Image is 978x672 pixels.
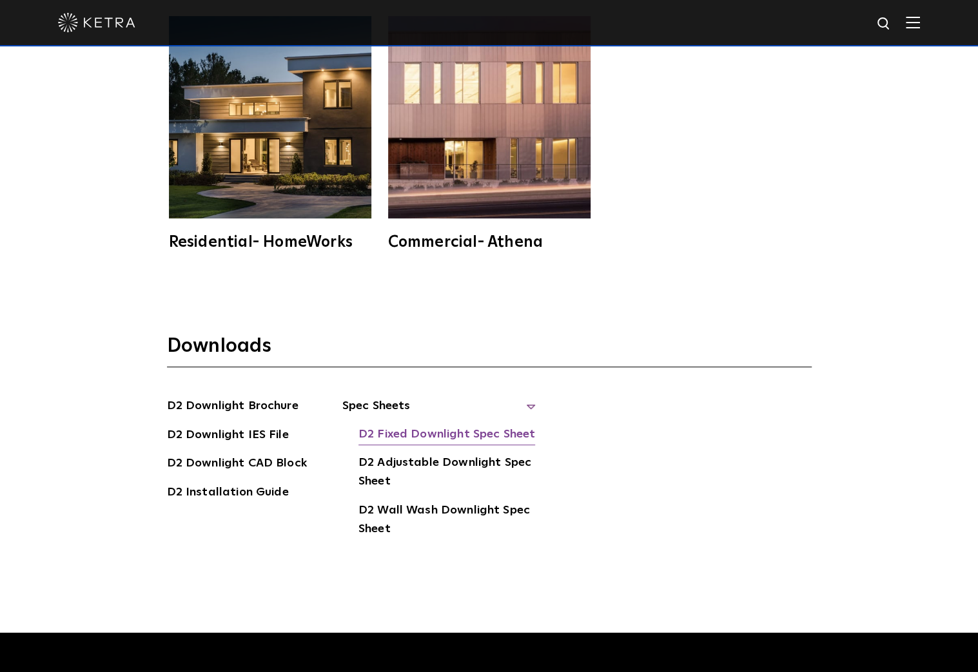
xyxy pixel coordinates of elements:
[167,397,298,418] a: D2 Downlight Brochure
[386,16,592,250] a: Commercial- Athena
[388,235,591,250] div: Commercial- Athena
[169,235,371,250] div: Residential- HomeWorks
[388,16,591,218] img: athena-square
[169,16,371,218] img: homeworks_hero
[58,13,135,32] img: ketra-logo-2019-white
[358,425,535,446] a: D2 Fixed Downlight Spec Sheet
[342,397,536,425] span: Spec Sheets
[167,426,289,446] a: D2 Downlight IES File
[167,483,289,504] a: D2 Installation Guide
[167,334,812,367] h3: Downloads
[167,454,307,475] a: D2 Downlight CAD Block
[358,454,536,493] a: D2 Adjustable Downlight Spec Sheet
[876,16,892,32] img: search icon
[906,16,920,28] img: Hamburger%20Nav.svg
[167,16,373,250] a: Residential- HomeWorks
[358,501,536,541] a: D2 Wall Wash Downlight Spec Sheet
